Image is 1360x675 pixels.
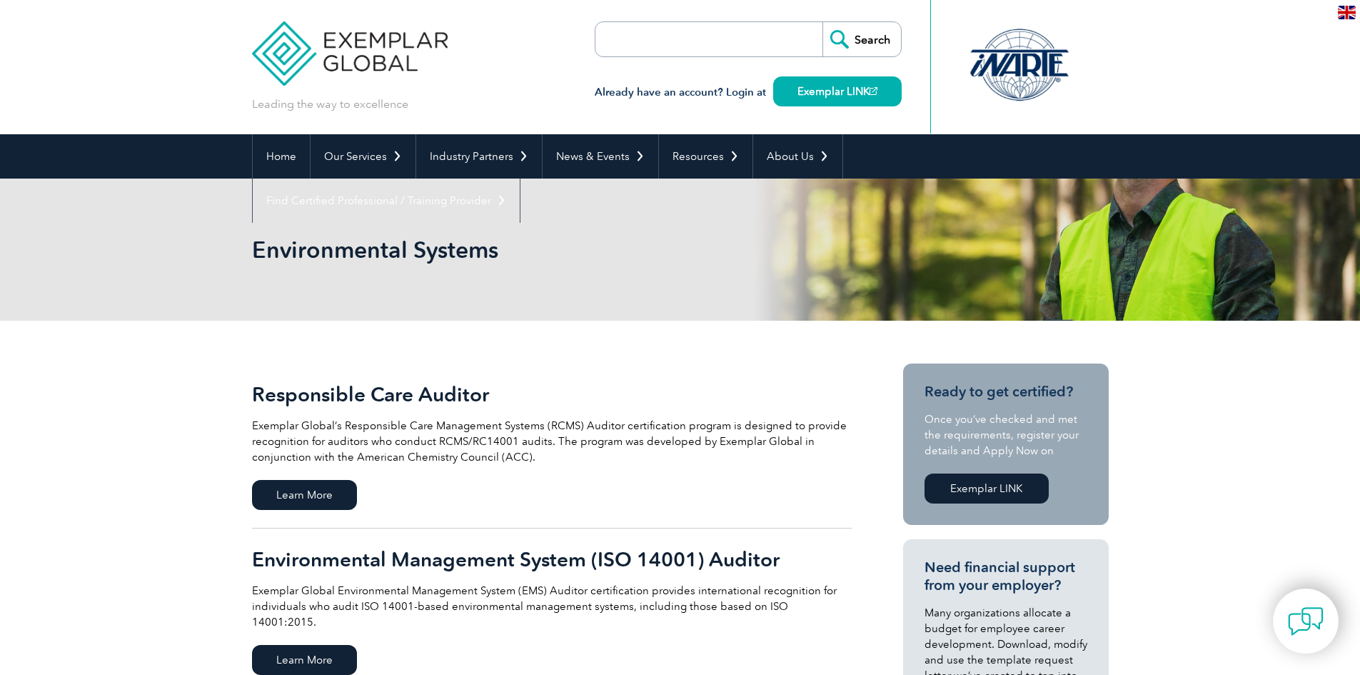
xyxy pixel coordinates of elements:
[252,583,852,630] p: Exemplar Global Environmental Management System (EMS) Auditor certification provides internationa...
[925,474,1049,504] a: Exemplar LINK
[870,87,877,95] img: open_square.png
[253,179,520,223] a: Find Certified Professional / Training Provider
[252,645,357,675] span: Learn More
[925,411,1087,459] p: Once you’ve checked and met the requirements, register your details and Apply Now on
[753,134,842,179] a: About Us
[822,22,901,56] input: Search
[252,548,852,571] h2: Environmental Management System (ISO 14001) Auditor
[595,84,902,101] h3: Already have an account? Login at
[252,364,852,529] a: Responsible Care Auditor Exemplar Global’s Responsible Care Management Systems (RCMS) Auditor cer...
[416,134,542,179] a: Industry Partners
[252,480,357,510] span: Learn More
[252,96,408,112] p: Leading the way to excellence
[925,559,1087,594] h3: Need financial support from your employer?
[253,134,310,179] a: Home
[1338,6,1356,19] img: en
[543,134,658,179] a: News & Events
[252,383,852,406] h2: Responsible Care Auditor
[659,134,752,179] a: Resources
[311,134,415,179] a: Our Services
[773,76,902,106] a: Exemplar LINK
[252,418,852,465] p: Exemplar Global’s Responsible Care Management Systems (RCMS) Auditor certification program is des...
[252,236,800,264] h1: Environmental Systems
[1288,604,1324,639] img: contact-chat.png
[925,383,1087,401] h3: Ready to get certified?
